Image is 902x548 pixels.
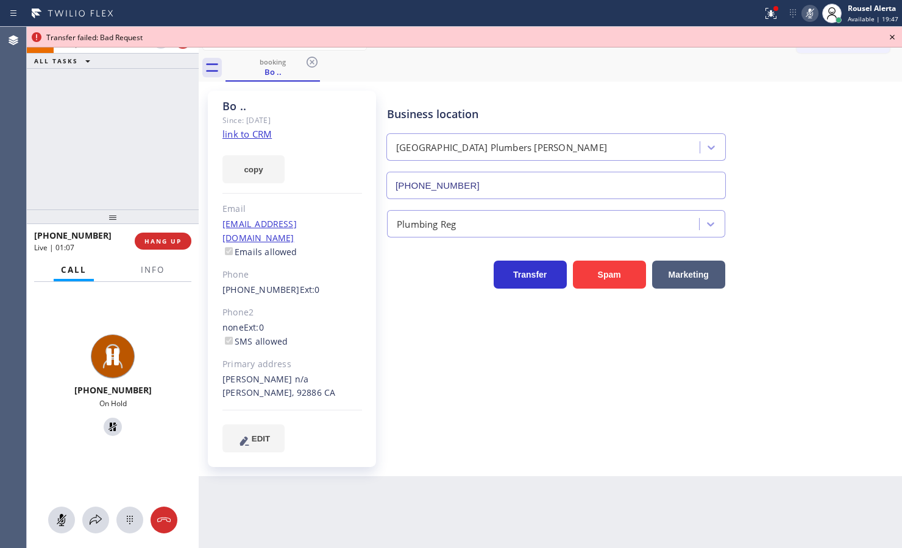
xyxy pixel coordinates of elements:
span: Ext: 0 [244,321,264,333]
div: Primary address [222,357,362,371]
div: Bo .. [222,99,362,113]
button: Open dialpad [116,507,143,533]
div: Phone [222,268,362,282]
button: copy [222,155,285,183]
a: link to CRM [222,128,272,140]
div: Rousel Alerta [848,3,898,13]
div: Bo .. [227,54,319,80]
label: Emails allowed [222,246,297,258]
span: ALL TASKS [34,57,78,65]
button: Unhold Customer [104,418,122,436]
span: Live | 01:07 [34,242,74,253]
span: HANG UP [144,237,182,245]
span: [PHONE_NUMBER] [34,230,112,241]
button: EDIT [222,424,285,452]
button: Spam [573,261,646,289]
button: ALL TASKS [27,54,102,68]
span: Available | 19:47 [848,15,898,23]
span: Ext: 0 [300,284,320,295]
div: Business location [387,106,725,122]
input: SMS allowed [225,337,233,345]
button: Info [133,258,172,282]
div: none [222,321,362,349]
div: booking [227,57,319,66]
div: [PERSON_NAME] n/a [PERSON_NAME], 92886 CA [222,373,362,401]
div: Email [222,202,362,216]
button: Mute [801,5,819,22]
a: [PHONE_NUMBER] [222,284,300,295]
button: Transfer [494,261,567,289]
label: SMS allowed [222,335,288,347]
input: Phone Number [386,172,726,199]
button: HANG UP [135,233,191,250]
div: Phone2 [222,306,362,320]
span: Transfer failed: Bad Request [46,32,143,43]
button: Mute [48,507,75,533]
div: Since: [DATE] [222,113,362,127]
button: Call [54,258,94,282]
span: Info [141,264,165,275]
input: Emails allowed [225,247,233,255]
a: [EMAIL_ADDRESS][DOMAIN_NAME] [222,218,297,244]
button: Marketing [652,261,725,289]
span: [PHONE_NUMBER] [74,384,152,396]
span: On Hold [99,398,127,409]
button: Hang up [151,507,177,533]
div: Plumbing Reg [397,217,456,231]
span: EDIT [252,434,270,443]
button: Open directory [82,507,109,533]
div: Bo .. [227,66,319,77]
div: [GEOGRAPHIC_DATA] Plumbers [PERSON_NAME] [396,141,607,155]
span: Call [61,264,87,275]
